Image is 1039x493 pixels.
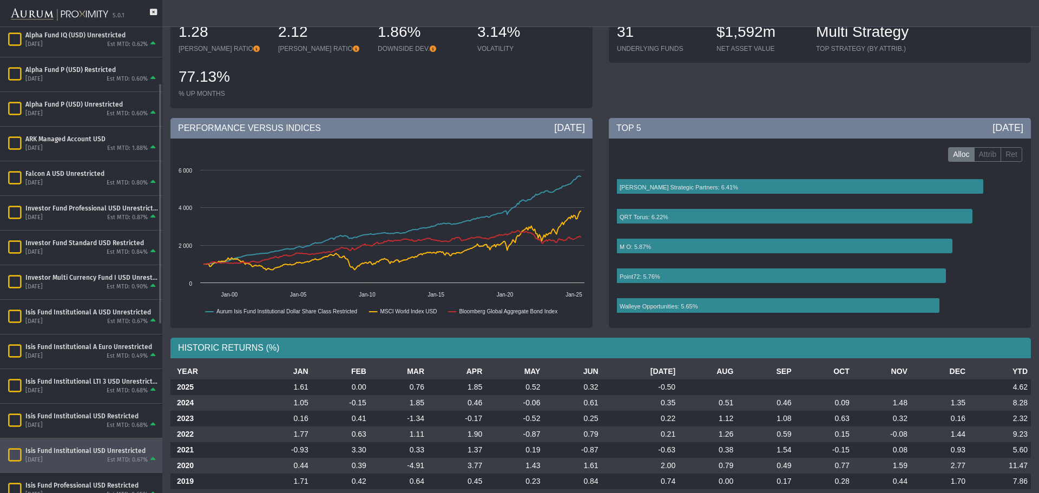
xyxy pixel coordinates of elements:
td: 0.23 [485,474,543,489]
td: 0.19 [485,442,543,458]
td: 1.85 [370,395,428,411]
td: 0.09 [795,395,853,411]
text: 2 000 [179,243,192,249]
text: Point72: 5.76% [620,273,660,280]
div: Est MTD: 0.67% [107,318,148,326]
td: 3.30 [312,442,370,458]
td: 1.11 [370,426,428,442]
th: 2025 [170,379,254,395]
td: 2.00 [602,458,679,474]
div: [DATE] [554,121,585,134]
td: 0.74 [602,474,679,489]
div: HISTORIC RETURNS (%) [170,338,1031,358]
td: -0.06 [485,395,543,411]
th: 2019 [170,474,254,489]
td: 1.54 [736,442,794,458]
td: 0.32 [853,411,911,426]
td: 2.32 [969,411,1031,426]
td: 5.60 [969,442,1031,458]
td: -0.17 [428,411,485,426]
div: $1,592m [716,22,805,44]
td: 0.39 [312,458,370,474]
td: 1.70 [911,474,969,489]
td: 4.62 [969,379,1031,395]
div: 5.0.1 [113,12,124,20]
div: Isis Fund Institutional LTI 3 USD Unrestricted [25,377,158,386]
div: Investor Multi Currency Fund I USD Unrestricted [25,273,158,282]
td: -1.34 [370,411,428,426]
div: TOP 5 [609,118,1031,139]
td: 0.08 [853,442,911,458]
div: Isis Fund Institutional A Euro Unrestricted [25,343,158,351]
td: 8.28 [969,395,1031,411]
div: [DATE] [25,179,43,187]
td: 1.12 [679,411,736,426]
img: Aurum-Proximity%20white.svg [11,3,108,27]
td: -0.93 [254,442,312,458]
td: 0.33 [370,442,428,458]
div: DOWNSIDE DEV. [378,44,466,53]
td: 0.00 [312,379,370,395]
div: Alpha Fund P (USD) Unrestricted [25,100,158,109]
td: 0.59 [736,426,794,442]
div: 2.12 [278,22,367,44]
td: 0.28 [795,474,853,489]
td: 2.77 [911,458,969,474]
td: -0.52 [485,411,543,426]
div: Est MTD: 0.49% [107,352,148,360]
div: Falcon A USD Unrestricted [25,169,158,178]
td: 3.77 [428,458,485,474]
div: Isis Fund Professional USD Restricted [25,481,158,490]
text: MSCI World Index USD [380,308,437,314]
th: NOV [853,364,911,379]
td: 0.46 [428,395,485,411]
td: 0.16 [911,411,969,426]
td: 1.77 [254,426,312,442]
text: Jan-00 [221,292,238,298]
td: 1.26 [679,426,736,442]
div: Est MTD: 0.62% [107,41,148,49]
div: 77.13% [179,67,267,89]
td: -4.91 [370,458,428,474]
td: 0.21 [602,426,679,442]
td: 0.45 [428,474,485,489]
div: [DATE] [25,248,43,257]
div: [DATE] [25,352,43,360]
div: Est MTD: 0.60% [107,75,148,83]
td: 1.61 [543,458,601,474]
text: Jan-10 [359,292,376,298]
td: 1.37 [428,442,485,458]
div: 3.14% [477,22,566,44]
div: Est MTD: 0.68% [107,422,148,430]
div: Est MTD: 1.88% [107,144,148,153]
td: 0.51 [679,395,736,411]
div: Investor Fund Professional USD Unrestricted [25,204,158,213]
th: YTD [969,364,1031,379]
td: 0.84 [543,474,601,489]
div: Est MTD: 0.84% [107,248,148,257]
th: SEP [736,364,794,379]
div: [DATE] [25,110,43,118]
td: 0.63 [312,426,370,442]
div: VOLATILITY [477,44,566,53]
text: Jan-05 [290,292,307,298]
td: -0.87 [543,442,601,458]
td: 0.44 [853,474,911,489]
div: Alpha Fund P (USD) Restricted [25,65,158,74]
td: -0.15 [312,395,370,411]
div: NET ASSET VALUE [716,44,805,53]
td: 1.61 [254,379,312,395]
td: 0.35 [602,395,679,411]
td: 0.15 [795,426,853,442]
div: 1.86% [378,22,466,44]
td: 1.48 [853,395,911,411]
div: Est MTD: 0.80% [107,179,148,187]
td: -0.87 [485,426,543,442]
th: [DATE] [602,364,679,379]
td: 0.38 [679,442,736,458]
td: 0.63 [795,411,853,426]
td: 0.61 [543,395,601,411]
div: Multi Strategy [816,22,909,44]
td: 0.22 [602,411,679,426]
td: -0.63 [602,442,679,458]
